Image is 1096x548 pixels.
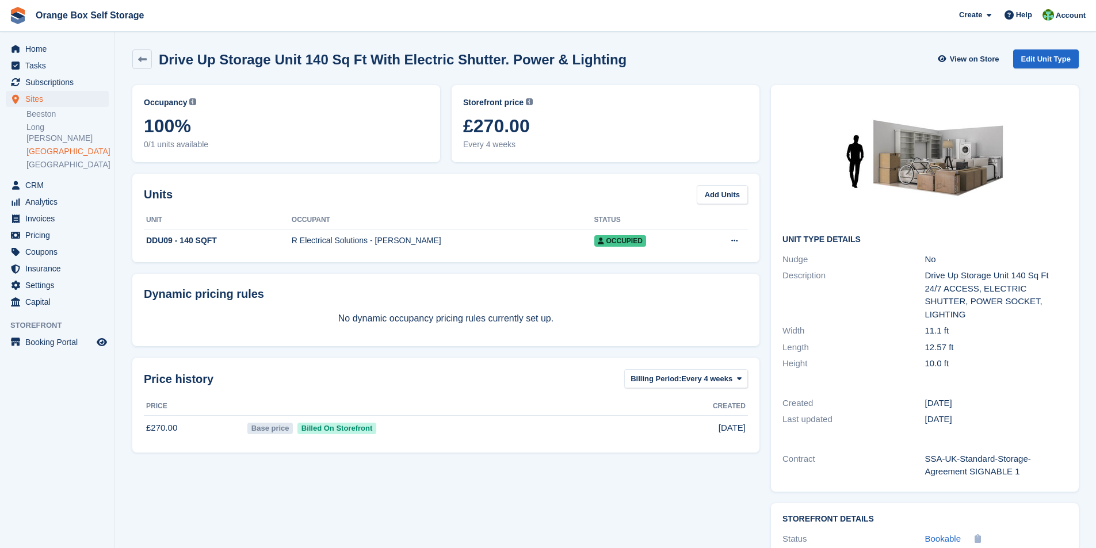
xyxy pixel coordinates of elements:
img: Binder Bhardwaj [1042,9,1054,21]
span: Analytics [25,194,94,210]
a: menu [6,91,109,107]
span: CRM [25,177,94,193]
th: Unit [144,211,292,229]
div: [DATE] [925,413,1067,426]
h2: Drive Up Storage Unit 140 Sq Ft With Electric Shutter. Power & Lighting [159,52,627,67]
a: [GEOGRAPHIC_DATA] [26,146,109,157]
a: menu [6,260,109,277]
span: Created [713,401,746,411]
span: Occupied [594,235,646,247]
span: Billing Period: [631,373,681,385]
a: menu [6,334,109,350]
div: Height [782,357,925,370]
a: menu [6,210,109,227]
span: Billed On Storefront [297,423,376,434]
span: Sites [25,91,94,107]
span: [DATE] [719,421,746,435]
span: Price history [144,370,213,388]
img: 175-sqft-unit.jpg [839,97,1011,226]
div: Status [782,532,925,546]
span: Capital [25,294,94,310]
div: Last updated [782,413,925,426]
a: Orange Box Self Storage [31,6,149,25]
div: Width [782,324,925,338]
span: Booking Portal [25,334,94,350]
a: Bookable [925,532,961,546]
a: menu [6,58,109,74]
a: Add Units [697,185,748,204]
h2: Storefront Details [782,515,1067,524]
span: £270.00 [463,116,748,136]
div: Drive Up Storage Unit 140 Sq Ft 24/7 ACCESS, ELECTRIC SHUTTER, POWER SOCKET, LIGHTING [925,269,1067,321]
div: Description [782,269,925,321]
span: Home [25,41,94,57]
span: Settings [25,277,94,293]
a: menu [6,294,109,310]
div: 12.57 ft [925,341,1067,354]
td: £270.00 [144,415,245,440]
h2: Units [144,186,173,203]
a: menu [6,74,109,90]
div: SSA-UK-Standard-Storage-Agreement SIGNABLE 1 [925,453,1067,478]
span: Invoices [25,210,94,227]
div: Dynamic pricing rules [144,285,748,302]
a: [GEOGRAPHIC_DATA] [26,159,109,170]
span: Coupons [25,244,94,260]
span: Every 4 weeks [681,373,732,385]
span: Storefront price [463,97,524,109]
h2: Unit Type details [782,235,1067,244]
div: 10.0 ft [925,357,1067,370]
a: View on Store [937,49,1004,68]
span: View on Store [950,53,999,65]
span: Storefront [10,320,114,331]
div: No [925,253,1067,266]
span: Every 4 weeks [463,139,748,151]
a: menu [6,41,109,57]
span: Insurance [25,260,94,277]
span: Bookable [925,534,961,543]
div: [DATE] [925,397,1067,410]
span: 0/1 units available [144,139,429,151]
a: menu [6,277,109,293]
div: 11.1 ft [925,324,1067,338]
span: Subscriptions [25,74,94,90]
div: Nudge [782,253,925,266]
a: Beeston [26,109,109,120]
th: Price [144,397,245,416]
span: Account [1056,10,1086,21]
th: Occupant [292,211,594,229]
button: Billing Period: Every 4 weeks [624,369,748,388]
div: Contract [782,453,925,478]
span: Base price [247,423,293,434]
div: DDU09 - 140 SQFT [144,235,292,247]
div: R Electrical Solutions - [PERSON_NAME] [292,235,594,247]
span: Pricing [25,227,94,243]
a: menu [6,244,109,260]
span: Occupancy [144,97,187,109]
span: Help [1016,9,1032,21]
div: Length [782,341,925,354]
img: stora-icon-8386f47178a22dfd0bd8f6a31ec36ba5ce8667c1dd55bd0f319d3a0aa187defe.svg [9,7,26,24]
p: No dynamic occupancy pricing rules currently set up. [144,312,748,325]
a: menu [6,194,109,210]
a: menu [6,177,109,193]
a: Preview store [95,335,109,349]
div: Created [782,397,925,410]
img: icon-info-grey-7440780725fd019a000dd9b08b2336e03edf1995a4989e88bcd33f0948082b44.svg [526,98,533,105]
img: icon-info-grey-7440780725fd019a000dd9b08b2336e03edf1995a4989e88bcd33f0948082b44.svg [189,98,196,105]
a: menu [6,227,109,243]
a: Long [PERSON_NAME] [26,122,109,144]
span: 100% [144,116,429,136]
span: Tasks [25,58,94,74]
th: Status [594,211,700,229]
span: Create [959,9,982,21]
a: Edit Unit Type [1013,49,1079,68]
